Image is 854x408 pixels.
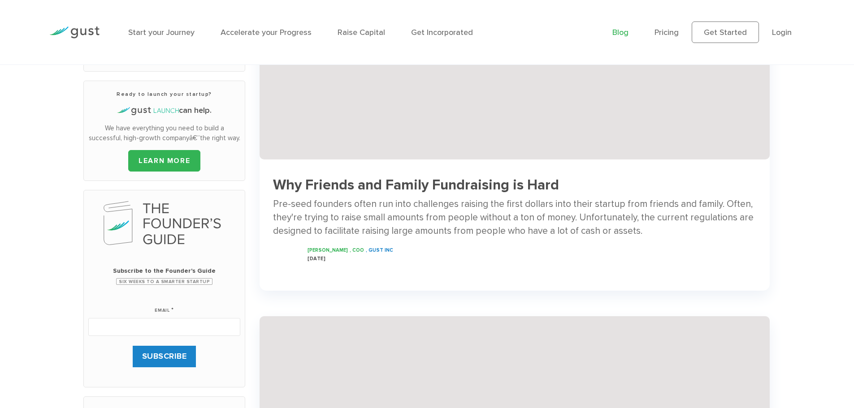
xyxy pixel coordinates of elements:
[128,150,200,172] a: LEARN MORE
[411,28,473,37] a: Get Incorporated
[308,256,325,262] span: [DATE]
[350,247,364,253] span: , COO
[612,28,629,37] a: Blog
[88,123,240,143] p: We have everything you need to build a successful, high-growth companyâ€”the right way.
[88,105,240,116] h4: can help.
[772,28,792,37] a: Login
[49,26,100,39] img: Gust Logo
[655,28,679,37] a: Pricing
[88,90,240,98] h3: Ready to launch your startup?
[338,28,385,37] a: Raise Capital
[221,28,312,37] a: Accelerate your Progress
[155,296,174,314] label: Email
[366,247,393,253] span: , Gust INC
[128,28,195,37] a: Start your Journey
[273,177,756,193] h3: Why Friends and Family Fundraising is Hard
[692,21,759,43] a: Get Started
[308,247,348,253] span: [PERSON_NAME]
[116,278,212,285] span: Six Weeks to a Smarter Startup
[88,266,240,275] span: Subscribe to the Founder's Guide
[273,198,756,238] div: Pre-seed founders often run into challenges raising the first dollars into their startup from fri...
[133,346,196,367] input: SUBSCRIBE
[260,7,770,277] a: Successful Startup Founders Invest In Their Own Ventures 0742d64fd6a698c3cfa409e71c3cc4e5620a7e72...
